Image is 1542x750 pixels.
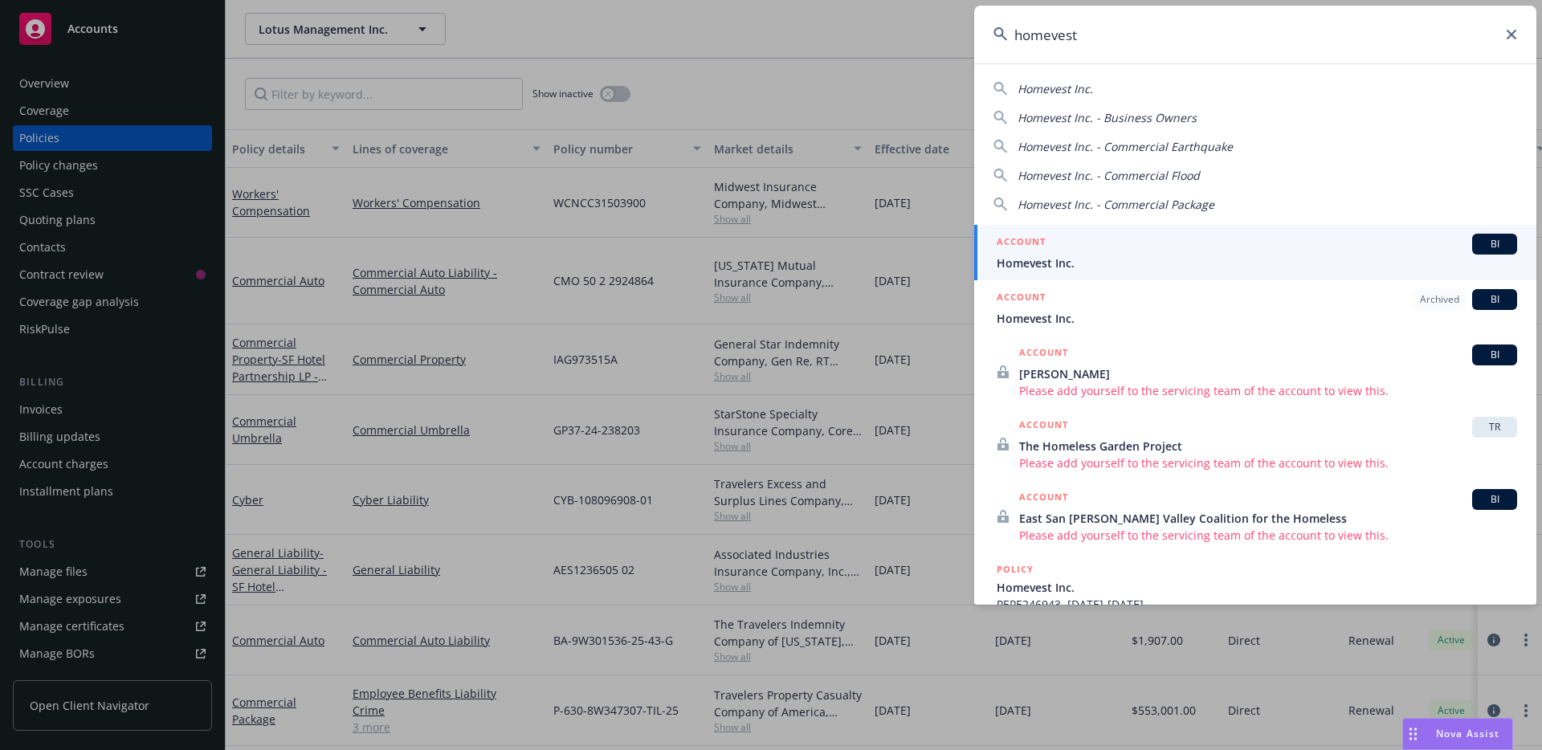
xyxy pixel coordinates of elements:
[997,255,1517,271] span: Homevest Inc.
[1479,292,1511,307] span: BI
[1019,510,1517,527] span: East San [PERSON_NAME] Valley Coalition for the Homeless
[997,579,1517,596] span: Homevest Inc.
[1019,417,1068,436] h5: ACCOUNT
[1479,237,1511,251] span: BI
[1402,718,1513,750] button: Nova Assist
[997,289,1046,308] h5: ACCOUNT
[1479,420,1511,434] span: TR
[1019,365,1517,382] span: [PERSON_NAME]
[974,280,1536,336] a: ACCOUNTArchivedBIHomevest Inc.
[1018,197,1214,212] span: Homevest Inc. - Commercial Package
[974,336,1536,408] a: ACCOUNTBI[PERSON_NAME]Please add yourself to the servicing team of the account to view this.
[974,480,1536,552] a: ACCOUNTBIEast San [PERSON_NAME] Valley Coalition for the HomelessPlease add yourself to the servi...
[1018,139,1233,154] span: Homevest Inc. - Commercial Earthquake
[997,596,1517,613] span: PEPE246943, [DATE]-[DATE]
[997,234,1046,253] h5: ACCOUNT
[997,310,1517,327] span: Homevest Inc.
[1436,727,1499,740] span: Nova Assist
[1019,489,1068,508] h5: ACCOUNT
[1019,344,1068,364] h5: ACCOUNT
[974,408,1536,480] a: ACCOUNTTRThe Homeless Garden ProjectPlease add yourself to the servicing team of the account to v...
[1018,168,1200,183] span: Homevest Inc. - Commercial Flood
[1420,292,1459,307] span: Archived
[974,552,1536,622] a: POLICYHomevest Inc.PEPE246943, [DATE]-[DATE]
[1479,348,1511,362] span: BI
[1019,438,1517,454] span: The Homeless Garden Project
[1479,492,1511,507] span: BI
[1018,81,1093,96] span: Homevest Inc.
[1018,110,1197,125] span: Homevest Inc. - Business Owners
[1019,382,1517,399] span: Please add yourself to the servicing team of the account to view this.
[974,6,1536,63] input: Search...
[1403,719,1423,749] div: Drag to move
[1019,454,1517,471] span: Please add yourself to the servicing team of the account to view this.
[997,561,1034,577] h5: POLICY
[974,225,1536,280] a: ACCOUNTBIHomevest Inc.
[1019,527,1517,544] span: Please add yourself to the servicing team of the account to view this.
